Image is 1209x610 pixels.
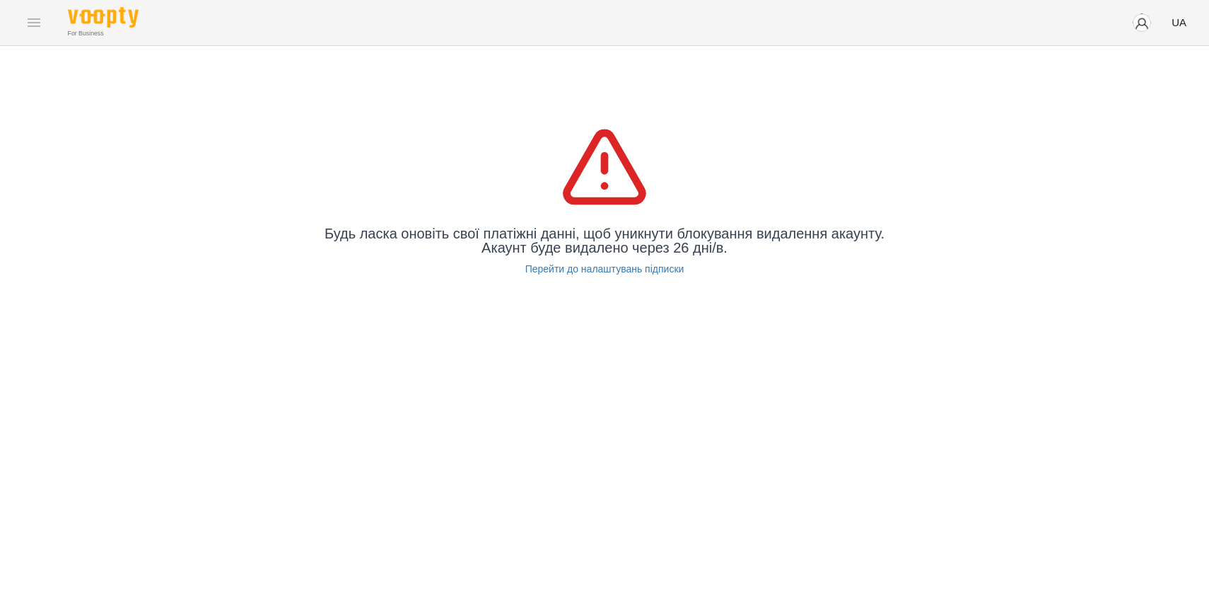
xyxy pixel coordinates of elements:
p: Будь ласка оновіть свої платіжні данні, щоб уникнути блокування видалення акаунту. Акаунт буде ви... [322,226,887,255]
span: UA [1172,15,1186,30]
img: Voopty Logo [68,7,139,28]
img: avatar_s.png [1132,13,1152,33]
button: UA [1166,9,1192,35]
a: Перейти до налаштувань підписки [525,262,684,276]
span: For Business [68,29,139,38]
